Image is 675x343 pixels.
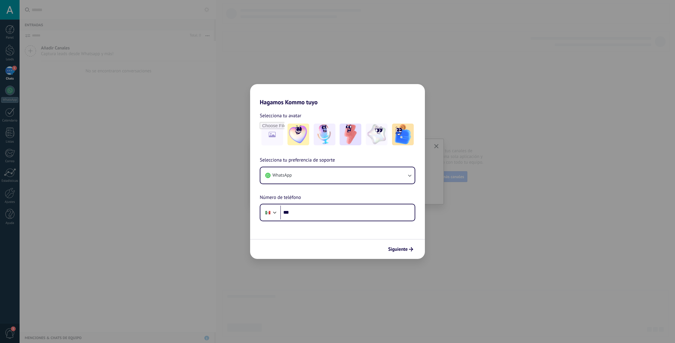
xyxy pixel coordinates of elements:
[262,206,274,219] div: Mexico: + 52
[392,124,414,145] img: -5.jpeg
[388,247,408,251] span: Siguiente
[287,124,309,145] img: -1.jpeg
[385,244,416,254] button: Siguiente
[340,124,361,145] img: -3.jpeg
[272,172,292,178] span: WhatsApp
[314,124,335,145] img: -2.jpeg
[260,156,335,164] span: Selecciona tu preferencia de soporte
[260,167,415,184] button: WhatsApp
[366,124,388,145] img: -4.jpeg
[260,194,301,202] span: Número de teléfono
[260,112,301,120] span: Selecciona tu avatar
[250,84,425,106] h2: Hagamos Kommo tuyo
